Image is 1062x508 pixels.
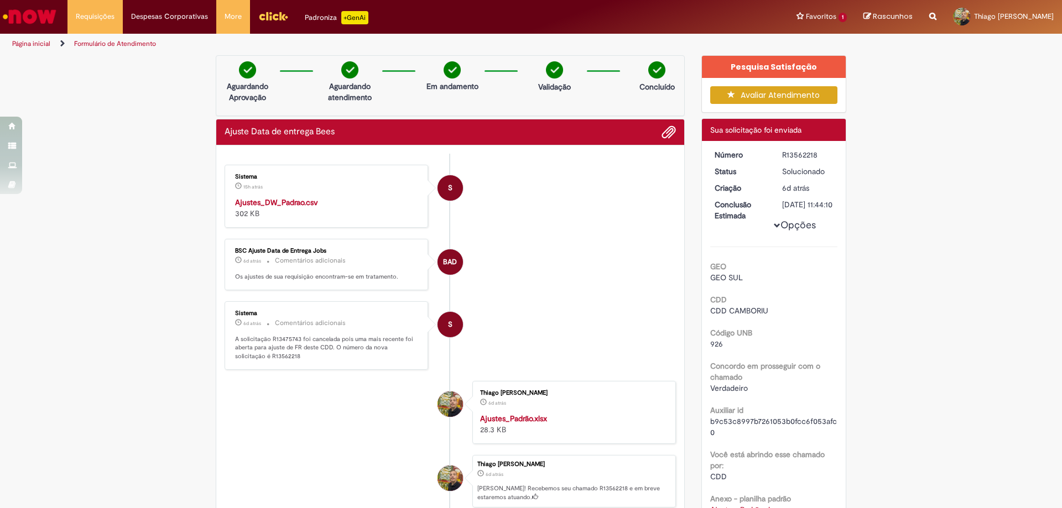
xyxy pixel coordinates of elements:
div: BSC Ajuste Data de Entrega Jobs [235,248,419,254]
b: GEO [710,261,726,271]
span: More [225,11,242,22]
dt: Criação [706,182,774,193]
div: Padroniza [305,11,368,24]
span: Favoritos [806,11,836,22]
p: Aguardando Aprovação [221,81,274,103]
img: click_logo_yellow_360x200.png [258,8,288,24]
span: 6d atrás [488,400,506,406]
img: check-circle-green.png [546,61,563,78]
div: Thiago Roberto Chilanti Lazzarin [438,391,463,417]
div: 302 KB [235,197,419,219]
div: R13562218 [782,149,834,160]
div: System [438,312,463,337]
span: BAD [443,249,457,275]
span: Despesas Corporativas [131,11,208,22]
span: Requisições [76,11,114,22]
div: Thiago Roberto Chilanti Lazzarin [438,465,463,491]
li: Thiago Roberto Chilanti Lazzarin [225,455,676,508]
img: check-circle-green.png [648,61,665,78]
div: Thiago [PERSON_NAME] [477,461,670,468]
div: Sistema [438,175,463,201]
p: A solicitação R13475743 foi cancelada pois uma mais recente foi aberta para ajuste de FR deste CD... [235,335,419,361]
span: CDD CAMBORIU [710,306,768,316]
dt: Número [706,149,774,160]
time: 24/09/2025 10:44:07 [486,471,503,478]
p: Aguardando atendimento [323,81,377,103]
img: ServiceNow [1,6,58,28]
a: Página inicial [12,39,50,48]
b: Concordo em prosseguir com o chamado [710,361,820,382]
div: Thiago [PERSON_NAME] [480,390,664,396]
a: Ajustes_Padrão.xlsx [480,413,547,423]
p: Concluído [639,81,675,92]
span: 6d atrás [243,320,261,327]
p: Os ajustes de sua requisição encontram-se em tratamento. [235,273,419,281]
div: Sistema [235,310,419,317]
span: GEO SUL [710,273,743,282]
div: 24/09/2025 10:44:07 [782,182,834,193]
p: Validação [538,81,571,92]
a: Rascunhos [863,12,913,22]
img: check-circle-green.png [444,61,461,78]
time: 24/09/2025 10:44:07 [782,183,809,193]
span: Sua solicitação foi enviada [710,125,801,135]
b: Código UNB [710,328,752,338]
b: Anexo - planilha padrão [710,494,791,504]
time: 29/09/2025 17:15:02 [243,184,263,190]
div: BSC Ajuste Data de Entrega Jobs [438,249,463,275]
span: Rascunhos [873,11,913,22]
span: S [448,175,452,201]
span: 1 [839,13,847,22]
a: Ajustes_DW_Padrao.csv [235,197,318,207]
time: 24/09/2025 10:43:16 [488,400,506,406]
button: Adicionar anexos [662,125,676,139]
div: [DATE] 11:44:10 [782,199,834,210]
span: 6d atrás [243,258,261,264]
span: S [448,311,452,338]
a: Formulário de Atendimento [74,39,156,48]
img: check-circle-green.png [239,61,256,78]
button: Avaliar Atendimento [710,86,838,104]
p: [PERSON_NAME]! Recebemos seu chamado R13562218 e em breve estaremos atuando. [477,484,670,501]
span: 15h atrás [243,184,263,190]
b: CDD [710,295,727,305]
h2: Ajuste Data de entrega Bees Histórico de tíquete [225,127,335,137]
small: Comentários adicionais [275,256,346,265]
dt: Conclusão Estimada [706,199,774,221]
span: 6d atrás [486,471,503,478]
span: b9c53c8997b7261053b0fcc6f053afc0 [710,416,837,437]
time: 24/09/2025 10:44:16 [243,320,261,327]
span: CDD [710,472,727,481]
span: Verdadeiro [710,383,748,393]
dt: Status [706,166,774,177]
b: Você está abrindo esse chamado por: [710,449,825,470]
span: 926 [710,339,723,349]
div: Pesquisa Satisfação [702,56,846,78]
img: check-circle-green.png [341,61,358,78]
span: Thiago [PERSON_NAME] [974,12,1054,21]
ul: Trilhas de página [8,34,700,54]
b: Auxiliar id [710,405,743,415]
p: +GenAi [341,11,368,24]
div: Sistema [235,174,419,180]
time: 24/09/2025 12:15:05 [243,258,261,264]
p: Em andamento [426,81,478,92]
small: Comentários adicionais [275,318,346,328]
div: Solucionado [782,166,834,177]
div: 28.3 KB [480,413,664,435]
span: 6d atrás [782,183,809,193]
